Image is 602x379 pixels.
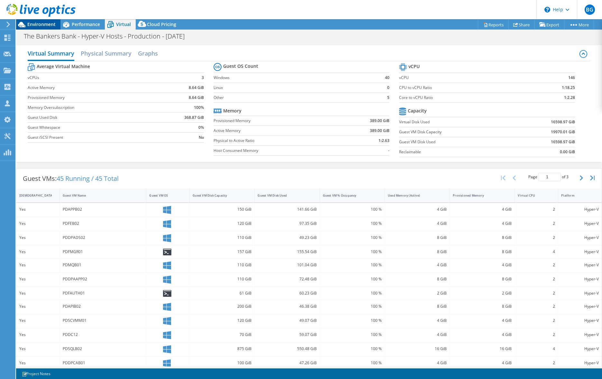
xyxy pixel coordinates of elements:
div: 100 % [323,331,382,338]
label: Core to vCPU Ratio [399,94,529,101]
div: 60.23 GiB [258,290,316,297]
div: 100 % [323,220,382,227]
div: Yes [19,276,57,283]
div: Hyper-V [561,290,599,297]
div: 120 GiB [193,317,251,324]
div: 8 GiB [388,234,447,241]
div: 47.26 GiB [258,359,316,366]
div: Hyper-V [561,206,599,213]
a: Reports [478,20,509,30]
div: PDFEB02 [63,220,143,227]
div: 72.48 GiB [258,276,316,283]
div: 875 GiB [193,345,251,352]
div: PDDPCAB01 [63,359,143,366]
div: Yes [19,359,57,366]
div: 2 [518,261,555,269]
label: Provisioned Memory [214,118,338,124]
b: 0 [387,84,389,91]
div: 100 % [323,276,382,283]
div: Hyper-V [561,261,599,269]
div: Guest VMs: [16,169,125,189]
div: 4 [518,345,555,352]
label: Guest VM Disk Used [399,139,514,145]
label: vCPUs [28,75,161,81]
div: Hyper-V [561,331,599,338]
div: 46.38 GiB [258,303,316,310]
a: Share [508,20,535,30]
label: Physical to Active Ratio [214,137,338,144]
label: Active Memory [214,128,338,134]
b: 16598.97 GiB [551,139,575,145]
div: 100 % [323,206,382,213]
div: 49.23 GiB [258,234,316,241]
div: 97.35 GiB [258,220,316,227]
div: Hyper-V [561,248,599,255]
b: 1:2.28 [564,94,575,101]
div: 2 [518,303,555,310]
label: Guest Whitespace [28,124,161,131]
div: 4 GiB [453,317,512,324]
label: Other [214,94,373,101]
div: 4 GiB [388,261,447,269]
b: 1:2.63 [379,137,389,144]
div: Hyper-V [561,317,599,324]
div: Guest VM Disk Used [258,193,309,198]
div: Hyper-V [561,345,599,352]
b: Average Virtual Machine [37,63,90,70]
div: Used Memory (Active) [388,193,439,198]
div: 2 [518,290,555,297]
h1: The Bankers Bank - Hyper-V Hosts - Production - [DATE] [21,33,195,40]
div: 100 % [323,359,382,366]
div: Provisioned Memory [453,193,504,198]
b: No [199,134,204,141]
div: 4 GiB [453,206,512,213]
span: Performance [72,21,100,27]
div: 150 GiB [193,206,251,213]
a: Project Notes [17,370,55,378]
b: 8.64 GiB [189,94,204,101]
div: 59.07 GiB [258,331,316,338]
div: 157 GiB [193,248,251,255]
span: Page of [528,173,569,181]
div: 8 GiB [388,276,447,283]
div: Hyper-V [561,303,599,310]
label: Reclaimable [399,149,514,155]
div: Yes [19,290,57,297]
div: 8 GiB [453,303,512,310]
div: 141.66 GiB [258,206,316,213]
b: 0% [198,124,204,131]
div: Hyper-V [561,220,599,227]
div: 8 GiB [453,234,512,241]
div: 2 [518,331,555,338]
b: 5 [387,94,389,101]
span: 3 [566,174,569,180]
label: Provisioned Memory [28,94,161,101]
label: Guest Used Disk [28,114,161,121]
b: 368.87 GiB [184,114,204,121]
div: 100 % [323,261,382,269]
div: 8 GiB [453,248,512,255]
b: 389.00 GiB [370,118,389,124]
div: PDDPAAPP02 [63,276,143,283]
b: 100% [194,104,204,111]
div: 4 GiB [388,331,447,338]
div: Yes [19,303,57,310]
div: 200 GiB [193,303,251,310]
div: 4 GiB [388,206,447,213]
div: Platform [561,193,591,198]
div: 4 GiB [388,317,447,324]
div: PDSCVMM01 [63,317,143,324]
b: Capacity [408,108,427,114]
div: 8 GiB [388,248,447,255]
div: 120 GiB [193,220,251,227]
div: 101.04 GiB [258,261,316,269]
div: 100 GiB [193,359,251,366]
div: Guest VM Name [63,193,136,198]
span: Cloud Pricing [147,21,176,27]
h2: Physical Summary [81,47,132,60]
div: Yes [19,261,57,269]
span: Virtual [116,21,131,27]
div: 4 GiB [453,331,512,338]
div: Guest VM Disk Capacity [193,193,244,198]
div: PDFAUTH01 [63,290,143,297]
